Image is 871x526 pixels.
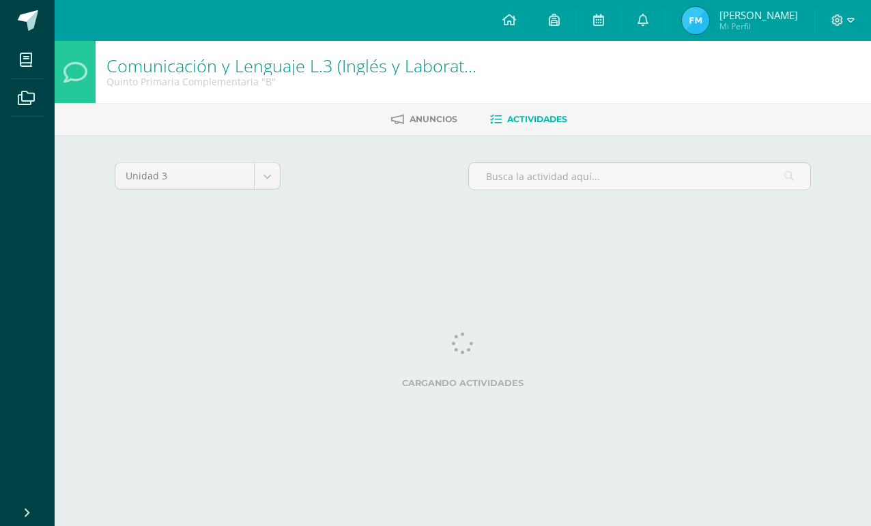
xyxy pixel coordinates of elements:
[469,163,810,190] input: Busca la actividad aquí...
[719,20,798,32] span: Mi Perfil
[126,163,244,189] span: Unidad 3
[682,7,709,34] img: 95cd47f34b8b82212805ecc16de21f1a.png
[106,54,500,77] a: Comunicación y Lenguaje L.3 (Inglés y Laboratorio)
[410,114,457,124] span: Anuncios
[391,108,457,130] a: Anuncios
[507,114,567,124] span: Actividades
[106,56,486,75] h1: Comunicación y Lenguaje L.3 (Inglés y Laboratorio)
[719,8,798,22] span: [PERSON_NAME]
[490,108,567,130] a: Actividades
[106,75,486,88] div: Quinto Primaria Complementaria 'B'
[115,378,811,388] label: Cargando actividades
[115,163,280,189] a: Unidad 3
